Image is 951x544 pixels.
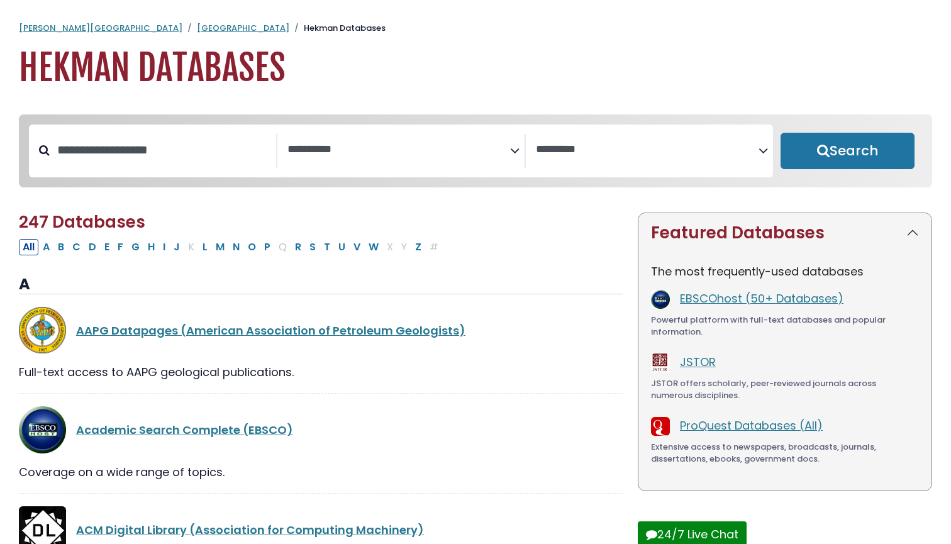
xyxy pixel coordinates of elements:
button: Filter Results A [39,239,53,255]
a: Academic Search Complete (EBSCO) [76,422,293,438]
button: Filter Results V [350,239,364,255]
textarea: Search [536,143,759,157]
button: Filter Results Z [411,239,425,255]
div: Full-text access to AAPG geological publications. [19,364,623,380]
div: Extensive access to newspapers, broadcasts, journals, dissertations, ebooks, government docs. [651,441,919,465]
button: Featured Databases [638,213,932,253]
h1: Hekman Databases [19,47,932,89]
button: Filter Results H [144,239,158,255]
button: Filter Results M [212,239,228,255]
button: Submit for Search Results [781,133,915,169]
button: Filter Results B [54,239,68,255]
button: Filter Results R [291,239,305,255]
a: [PERSON_NAME][GEOGRAPHIC_DATA] [19,22,182,34]
nav: Search filters [19,114,932,187]
button: Filter Results L [199,239,211,255]
div: Alpha-list to filter by first letter of database name [19,238,443,254]
button: Filter Results J [170,239,184,255]
button: Filter Results D [85,239,100,255]
button: Filter Results I [159,239,169,255]
div: JSTOR offers scholarly, peer-reviewed journals across numerous disciplines. [651,377,919,402]
button: Filter Results C [69,239,84,255]
button: Filter Results F [114,239,127,255]
li: Hekman Databases [289,22,386,35]
a: EBSCOhost (50+ Databases) [680,291,843,306]
a: ACM Digital Library (Association for Computing Machinery) [76,522,424,538]
h3: A [19,275,623,294]
p: The most frequently-used databases [651,263,919,280]
button: Filter Results S [306,239,320,255]
button: All [19,239,38,255]
button: Filter Results P [260,239,274,255]
button: Filter Results G [128,239,143,255]
a: AAPG Datapages (American Association of Petroleum Geologists) [76,323,465,338]
button: Filter Results N [229,239,243,255]
button: Filter Results U [335,239,349,255]
div: Powerful platform with full-text databases and popular information. [651,314,919,338]
button: Filter Results W [365,239,382,255]
button: Filter Results O [244,239,260,255]
a: ProQuest Databases (All) [680,418,823,433]
a: [GEOGRAPHIC_DATA] [197,22,289,34]
div: Coverage on a wide range of topics. [19,464,623,480]
span: 247 Databases [19,211,145,233]
input: Search database by title or keyword [50,140,276,160]
button: Filter Results E [101,239,113,255]
nav: breadcrumb [19,22,932,35]
a: JSTOR [680,354,716,370]
textarea: Search [287,143,510,157]
button: Filter Results T [320,239,334,255]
